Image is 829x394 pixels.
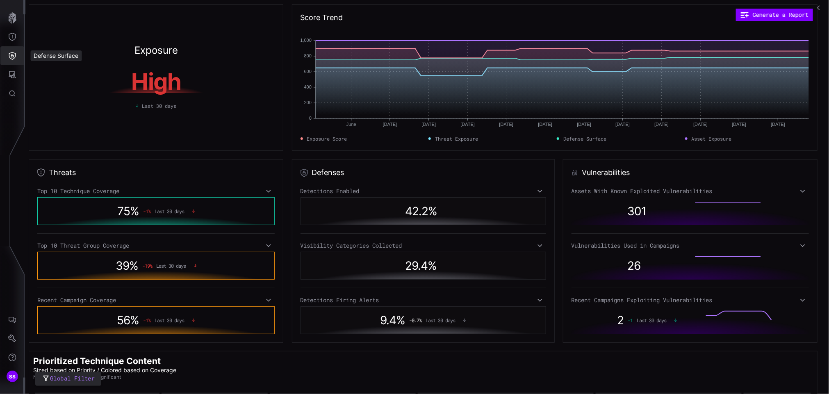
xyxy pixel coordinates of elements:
[692,135,732,142] span: Asset Exposure
[301,13,343,23] h2: Score Trend
[421,122,436,127] text: [DATE]
[499,122,513,127] text: [DATE]
[50,374,95,384] span: Global Filter
[617,313,624,327] span: 2
[383,122,397,127] text: [DATE]
[142,263,152,269] span: -19 %
[33,355,813,367] h2: Prioritized Technique Content
[307,135,347,142] span: Exposure Score
[304,84,311,89] text: 400
[346,122,356,127] text: June
[405,204,437,218] span: 42.2 %
[301,187,546,195] div: Detections Enabled
[563,135,606,142] span: Defense Surface
[304,100,311,105] text: 200
[435,135,478,142] span: Threat Exposure
[615,122,630,127] text: [DATE]
[572,296,809,304] div: Recent Campaigns Exploiting Vulnerabilities
[309,116,312,121] text: 0
[304,53,311,58] text: 800
[79,70,233,93] h1: High
[693,122,708,127] text: [DATE]
[304,69,311,74] text: 600
[0,367,24,386] button: SS
[538,122,552,127] text: [DATE]
[460,122,475,127] text: [DATE]
[627,259,640,273] span: 26
[116,259,138,273] span: 39 %
[155,208,184,214] span: Last 30 days
[637,317,666,323] span: Last 30 days
[301,296,546,304] div: Detections Firing Alerts
[380,313,405,327] span: 9.4 %
[33,374,64,380] span: No Coverage
[409,317,421,323] span: -0.7 %
[9,372,16,381] span: SS
[572,242,809,249] div: Vulnerabilities Used in Campaigns
[732,122,746,127] text: [DATE]
[33,367,813,374] p: Sized based on Priority / Colored based on Coverage
[143,317,150,323] span: -1 %
[134,46,178,55] h2: Exposure
[628,317,633,323] span: -1
[771,122,785,127] text: [DATE]
[96,374,121,380] span: Significant
[143,208,150,214] span: -1 %
[117,313,139,327] span: 56 %
[37,242,275,249] div: Top 10 Threat Group Coverage
[300,38,312,43] text: 1,000
[142,102,176,109] span: Last 30 days
[37,187,275,195] div: Top 10 Technique Coverage
[31,50,82,61] div: Defense Surface
[35,372,101,386] button: Global Filter
[405,259,437,273] span: 29.4 %
[117,204,139,218] span: 75 %
[736,9,813,21] button: Generate a Report
[49,168,76,178] h2: Threats
[312,168,344,178] h2: Defenses
[426,317,455,323] span: Last 30 days
[155,317,184,323] span: Last 30 days
[156,263,186,269] span: Last 30 days
[301,242,546,249] div: Visibility Categories Collected
[582,168,630,178] h2: Vulnerabilities
[572,187,809,195] div: Assets With Known Exploited Vulnerabilities
[37,296,275,304] div: Recent Campaign Coverage
[654,122,669,127] text: [DATE]
[577,122,591,127] text: [DATE]
[627,204,646,218] span: 301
